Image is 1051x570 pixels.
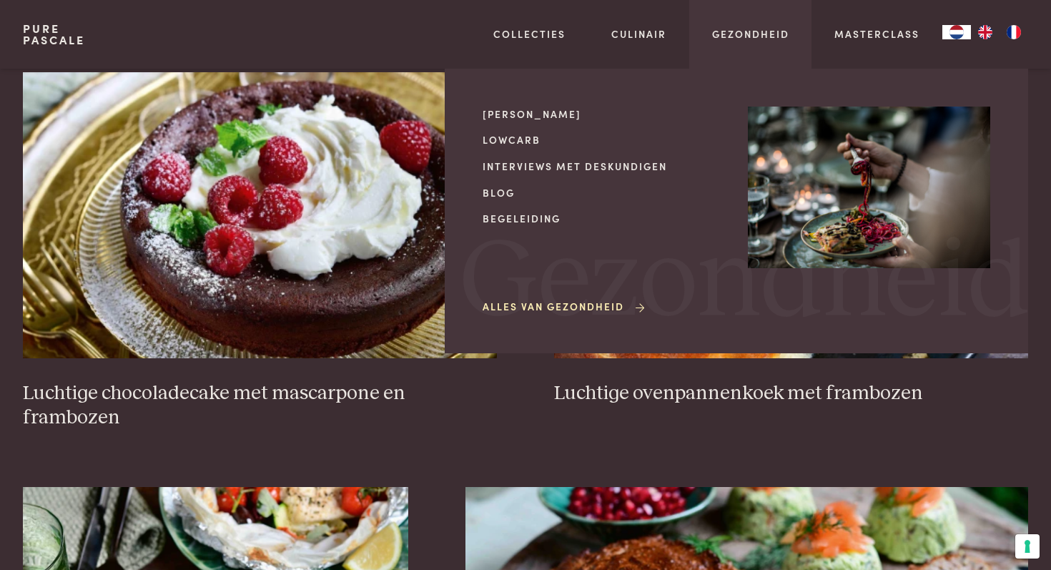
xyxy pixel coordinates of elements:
[483,159,725,174] a: Interviews met deskundigen
[1015,534,1040,559] button: Uw voorkeuren voor toestemming voor trackingtechnologieën
[971,25,1028,39] ul: Language list
[483,132,725,147] a: Lowcarb
[942,25,971,39] a: NL
[23,72,497,431] a: Luchtige chocoladecake met mascarpone en frambozen Luchtige chocoladecake met mascarpone en framb...
[23,381,497,431] h3: Luchtige chocoladecake met mascarpone en frambozen
[23,23,85,46] a: PurePascale
[483,211,725,226] a: Begeleiding
[1000,25,1028,39] a: FR
[483,185,725,200] a: Blog
[611,26,666,41] a: Culinair
[23,72,497,358] img: Luchtige chocoladecake met mascarpone en frambozen
[942,25,1028,39] aside: Language selected: Nederlands
[460,228,1030,338] span: Gezondheid
[483,299,647,314] a: Alles van Gezondheid
[712,26,789,41] a: Gezondheid
[483,107,725,122] a: [PERSON_NAME]
[493,26,566,41] a: Collecties
[942,25,971,39] div: Language
[971,25,1000,39] a: EN
[834,26,919,41] a: Masterclass
[748,107,990,268] img: Gezondheid
[554,381,1028,406] h3: Luchtige ovenpannenkoek met frambozen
